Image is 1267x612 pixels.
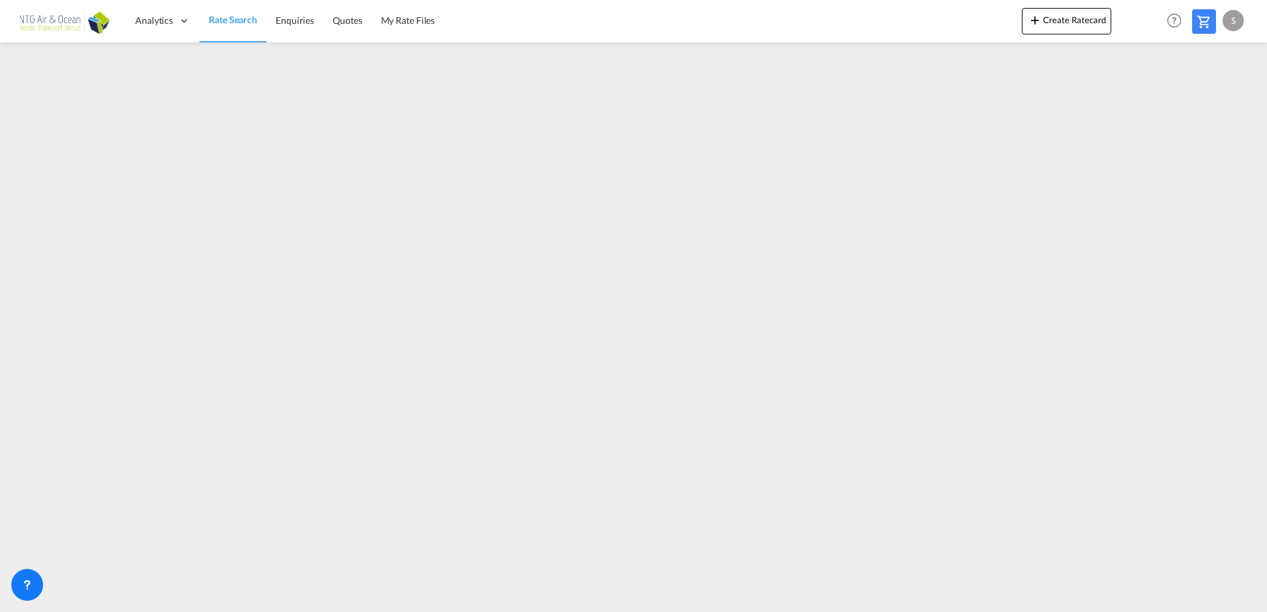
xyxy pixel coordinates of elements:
[276,15,314,26] span: Enquiries
[381,15,435,26] span: My Rate Files
[1027,12,1043,28] md-icon: icon-plus 400-fg
[1163,9,1185,32] span: Help
[1223,10,1244,31] div: S
[20,6,109,36] img: c10840d0ab7511ecb0716db42be36143.png
[135,14,173,27] span: Analytics
[1163,9,1192,33] div: Help
[1022,8,1111,34] button: icon-plus 400-fgCreate Ratecard
[333,15,362,26] span: Quotes
[209,14,257,25] span: Rate Search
